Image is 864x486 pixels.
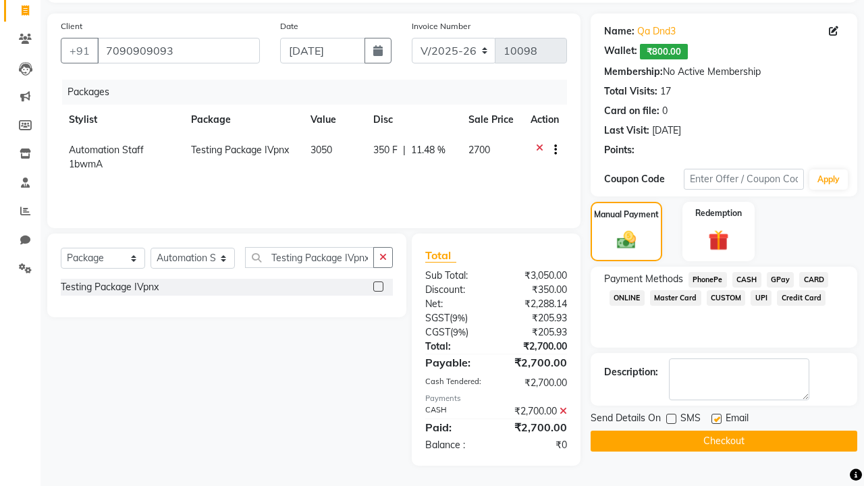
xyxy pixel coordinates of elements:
[452,313,465,323] span: 9%
[415,404,496,418] div: CASH
[496,283,577,297] div: ₹350.00
[604,143,634,157] div: Points:
[411,143,446,157] span: 11.48 %
[662,104,668,118] div: 0
[732,272,761,288] span: CASH
[751,290,772,306] span: UPI
[61,280,159,294] div: Testing Package IVpnx
[604,272,683,286] span: Payment Methods
[604,84,657,99] div: Total Visits:
[61,20,82,32] label: Client
[799,272,828,288] span: CARD
[496,376,577,390] div: ₹2,700.00
[707,290,746,306] span: CUSTOM
[415,419,496,435] div: Paid:
[62,80,577,105] div: Packages
[412,20,470,32] label: Invoice Number
[604,104,659,118] div: Card on file:
[453,327,466,337] span: 9%
[496,340,577,354] div: ₹2,700.00
[310,144,332,156] span: 3050
[726,411,749,428] span: Email
[611,229,643,251] img: _cash.svg
[688,272,727,288] span: PhonePe
[415,340,496,354] div: Total:
[591,431,857,452] button: Checkout
[415,325,496,340] div: ( )
[702,227,736,253] img: _gift.svg
[591,411,661,428] span: Send Details On
[496,419,577,435] div: ₹2,700.00
[496,325,577,340] div: ₹205.93
[777,290,826,306] span: Credit Card
[425,393,567,404] div: Payments
[604,65,663,79] div: Membership:
[468,144,490,156] span: 2700
[604,44,637,59] div: Wallet:
[767,272,794,288] span: GPay
[425,248,456,263] span: Total
[496,354,577,371] div: ₹2,700.00
[183,105,303,135] th: Package
[403,143,406,157] span: |
[684,169,804,190] input: Enter Offer / Coupon Code
[604,24,634,38] div: Name:
[496,311,577,325] div: ₹205.93
[650,290,701,306] span: Master Card
[809,169,848,190] button: Apply
[460,105,522,135] th: Sale Price
[496,438,577,452] div: ₹0
[415,438,496,452] div: Balance :
[365,105,460,135] th: Disc
[415,354,496,371] div: Payable:
[610,290,645,306] span: ONLINE
[594,209,659,221] label: Manual Payment
[604,365,658,379] div: Description:
[496,404,577,418] div: ₹2,700.00
[695,207,742,219] label: Redemption
[61,38,99,63] button: +91
[61,105,183,135] th: Stylist
[415,283,496,297] div: Discount:
[637,24,676,38] a: Qa Dnd3
[191,144,289,156] span: Testing Package IVpnx
[302,105,365,135] th: Value
[604,172,684,186] div: Coupon Code
[604,124,649,138] div: Last Visit:
[425,326,450,338] span: CGST
[245,247,374,268] input: Search
[604,65,844,79] div: No Active Membership
[415,376,496,390] div: Cash Tendered:
[415,311,496,325] div: ( )
[522,105,567,135] th: Action
[496,269,577,283] div: ₹3,050.00
[280,20,298,32] label: Date
[652,124,681,138] div: [DATE]
[660,84,671,99] div: 17
[496,297,577,311] div: ₹2,288.14
[373,143,398,157] span: 350 F
[415,297,496,311] div: Net:
[640,44,688,59] span: ₹800.00
[680,411,701,428] span: SMS
[69,144,144,170] span: Automation Staff 1bwmA
[425,312,450,324] span: SGST
[97,38,260,63] input: Search by Name/Mobile/Email/Code
[415,269,496,283] div: Sub Total:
